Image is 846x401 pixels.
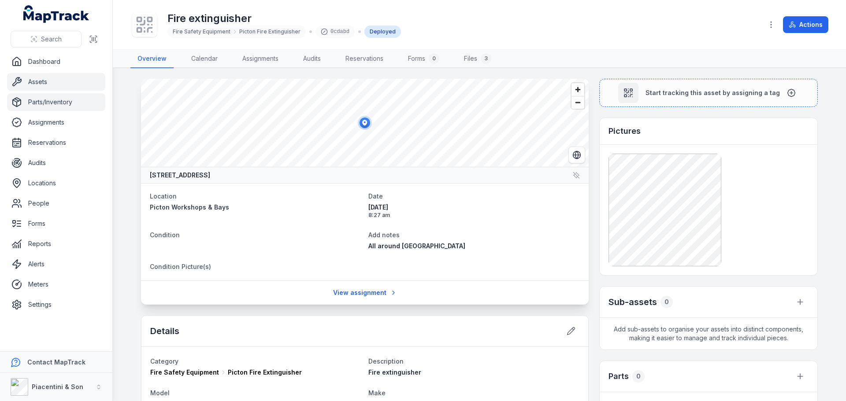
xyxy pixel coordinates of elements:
[600,318,817,349] span: Add sub-assets to organise your assets into distinct components, making it easier to manage and t...
[7,174,105,192] a: Locations
[7,195,105,212] a: People
[239,28,301,35] span: Picton Fire Extinguisher
[11,31,82,48] button: Search
[7,296,105,313] a: Settings
[368,368,421,376] span: Fire extinguisher
[609,296,657,308] h2: Sub-assets
[296,50,328,68] a: Audits
[368,389,386,397] span: Make
[150,325,179,337] h2: Details
[7,276,105,293] a: Meters
[368,203,580,212] span: [DATE]
[368,212,580,219] span: 8:27 am
[7,134,105,151] a: Reservations
[632,370,645,383] div: 0
[481,53,491,64] div: 3
[150,263,211,270] span: Condition Picture(s)
[150,389,170,397] span: Model
[27,358,85,366] strong: Contact MapTrack
[368,357,404,365] span: Description
[150,192,177,200] span: Location
[150,203,361,212] a: Picton Workshops & Bays
[23,5,89,23] a: MapTrack
[457,50,498,68] a: Files3
[150,231,180,239] span: Condition
[429,53,439,64] div: 0
[150,357,178,365] span: Category
[368,231,400,239] span: Add notes
[167,11,401,26] h1: Fire extinguisher
[327,284,403,301] a: View assignment
[368,192,383,200] span: Date
[173,28,230,35] span: Fire Safety Equipment
[646,88,780,97] span: Start tracking this asset by assigning a tag
[315,26,355,38] div: 0cdabd
[150,171,210,180] strong: [STREET_ADDRESS]
[41,35,62,44] span: Search
[7,93,105,111] a: Parts/Inventory
[7,114,105,131] a: Assignments
[401,50,446,68] a: Forms0
[571,96,584,109] button: Zoom out
[141,79,589,167] canvas: Map
[184,50,225,68] a: Calendar
[660,296,673,308] div: 0
[368,242,465,250] span: All around [GEOGRAPHIC_DATA]
[599,79,818,107] button: Start tracking this asset by assigning a tag
[7,235,105,253] a: Reports
[235,50,286,68] a: Assignments
[609,370,629,383] h3: Parts
[7,255,105,273] a: Alerts
[568,147,585,163] button: Switch to Satellite View
[32,383,83,390] strong: Piacentini & Son
[364,26,401,38] div: Deployed
[228,368,302,377] span: Picton Fire Extinguisher
[130,50,174,68] a: Overview
[338,50,390,68] a: Reservations
[609,125,641,137] h3: Pictures
[7,154,105,172] a: Audits
[150,203,229,211] span: Picton Workshops & Bays
[7,215,105,232] a: Forms
[571,83,584,96] button: Zoom in
[7,73,105,91] a: Assets
[783,16,828,33] button: Actions
[150,368,219,377] span: Fire Safety Equipment
[368,203,580,219] time: 28/05/2025, 8:27:03 am
[7,53,105,70] a: Dashboard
